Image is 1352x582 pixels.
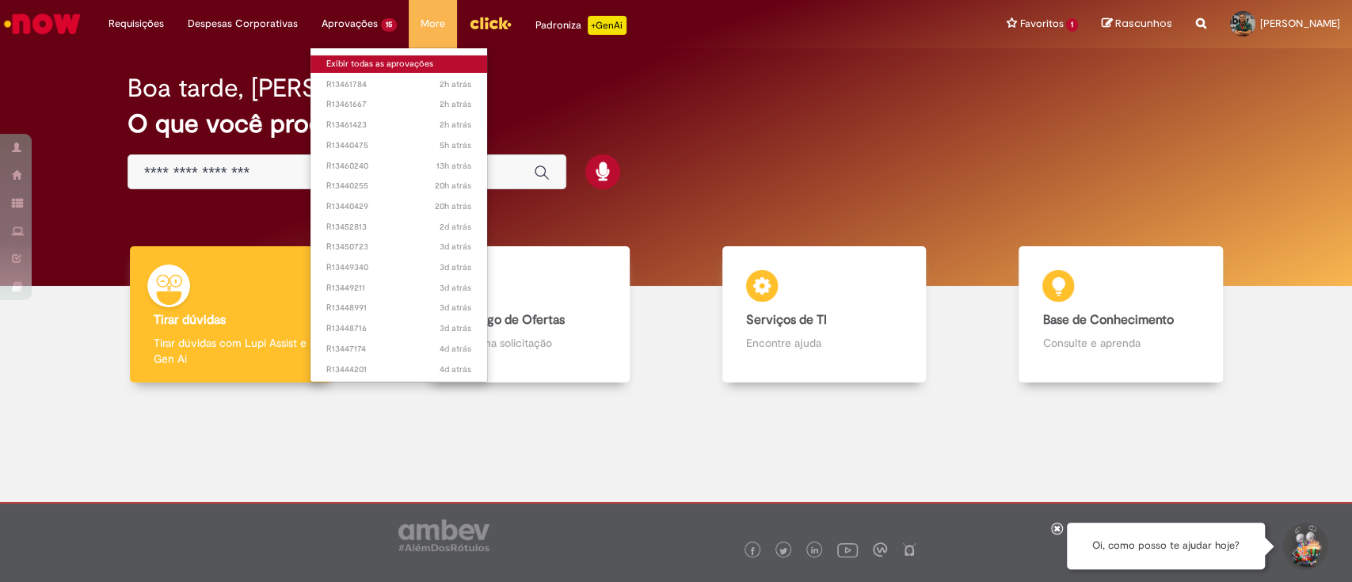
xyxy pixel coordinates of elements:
[440,78,471,90] time: 29/08/2025 11:15:24
[310,55,487,73] a: Exibir todas as aprovações
[310,219,487,236] a: Aberto R13452813 :
[326,119,471,131] span: R13461423
[440,261,471,273] span: 3d atrás
[326,221,471,234] span: R13452813
[746,335,902,351] p: Encontre ajuda
[435,200,471,212] time: 28/08/2025 16:59:46
[440,241,471,253] span: 3d atrás
[310,96,487,113] a: Aberto R13461667 :
[310,238,487,256] a: Aberto R13450723 :
[535,16,626,35] div: Padroniza
[310,280,487,297] a: Aberto R13449211 :
[310,340,487,358] a: Aberto R13447174 :
[440,119,471,131] time: 29/08/2025 10:17:19
[469,11,512,35] img: click_logo_yellow_360x200.png
[873,542,887,557] img: logo_footer_workplace.png
[450,312,565,328] b: Catálogo de Ofertas
[310,177,487,195] a: Aberto R13440255 :
[1042,312,1173,328] b: Base de Conhecimento
[326,98,471,111] span: R13461667
[310,259,487,276] a: Aberto R13449340 :
[310,198,487,215] a: Aberto R13440429 :
[440,282,471,294] time: 26/08/2025 15:45:50
[128,74,448,102] h2: Boa tarde, [PERSON_NAME]
[188,16,298,32] span: Despesas Corporativas
[440,139,471,151] time: 29/08/2025 07:58:58
[440,343,471,355] time: 26/08/2025 09:57:04
[440,78,471,90] span: 2h atrás
[154,312,226,328] b: Tirar dúvidas
[326,261,471,274] span: R13449340
[326,302,471,314] span: R13448991
[1019,16,1063,32] span: Favoritos
[440,363,471,375] span: 4d atrás
[379,246,676,383] a: Catálogo de Ofertas Abra uma solicitação
[310,116,487,134] a: Aberto R13461423 :
[440,302,471,314] span: 3d atrás
[440,322,471,334] span: 3d atrás
[440,261,471,273] time: 26/08/2025 16:05:30
[746,312,827,328] b: Serviços de TI
[326,139,471,152] span: R13440475
[902,542,916,557] img: logo_footer_naosei.png
[973,246,1269,383] a: Base de Conhecimento Consulte e aprenda
[440,119,471,131] span: 2h atrás
[1260,17,1340,30] span: [PERSON_NAME]
[1115,16,1172,31] span: Rascunhos
[676,246,973,383] a: Serviços de TI Encontre ajuda
[310,299,487,317] a: Aberto R13448991 :
[779,547,787,555] img: logo_footer_twitter.png
[1067,523,1265,569] div: Oi, como posso te ajudar hoje?
[326,200,471,213] span: R13440429
[436,160,471,172] span: 13h atrás
[1281,523,1328,570] button: Iniciar Conversa de Suporte
[440,98,471,110] span: 2h atrás
[326,160,471,173] span: R13460240
[440,221,471,233] span: 2d atrás
[440,98,471,110] time: 29/08/2025 10:55:58
[440,322,471,334] time: 26/08/2025 14:37:05
[381,18,397,32] span: 15
[440,221,471,233] time: 27/08/2025 14:35:18
[588,16,626,35] p: +GenAi
[1042,335,1198,351] p: Consulte e aprenda
[421,16,445,32] span: More
[748,547,756,555] img: logo_footer_facebook.png
[436,160,471,172] time: 28/08/2025 23:47:52
[128,110,1224,138] h2: O que você procura hoje?
[154,335,310,367] p: Tirar dúvidas com Lupi Assist e Gen Ai
[2,8,83,40] img: ServiceNow
[440,302,471,314] time: 26/08/2025 15:16:03
[326,343,471,356] span: R13447174
[1066,18,1078,32] span: 1
[440,363,471,375] time: 25/08/2025 13:13:42
[326,322,471,335] span: R13448716
[83,246,379,383] a: Tirar dúvidas Tirar dúvidas com Lupi Assist e Gen Ai
[440,139,471,151] span: 5h atrás
[1102,17,1172,32] a: Rascunhos
[326,78,471,91] span: R13461784
[310,137,487,154] a: Aberto R13440475 :
[811,546,819,556] img: logo_footer_linkedin.png
[440,241,471,253] time: 27/08/2025 08:27:29
[837,539,858,560] img: logo_footer_youtube.png
[440,343,471,355] span: 4d atrás
[398,519,489,551] img: logo_footer_ambev_rotulo_gray.png
[326,282,471,295] span: R13449211
[310,76,487,93] a: Aberto R13461784 :
[326,241,471,253] span: R13450723
[310,158,487,175] a: Aberto R13460240 :
[326,180,471,192] span: R13440255
[109,16,164,32] span: Requisições
[310,48,488,382] ul: Aprovações
[440,282,471,294] span: 3d atrás
[326,363,471,376] span: R13444201
[450,335,606,351] p: Abra uma solicitação
[435,200,471,212] span: 20h atrás
[322,16,378,32] span: Aprovações
[310,361,487,378] a: Aberto R13444201 :
[435,180,471,192] span: 20h atrás
[310,320,487,337] a: Aberto R13448716 :
[435,180,471,192] time: 28/08/2025 17:15:05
